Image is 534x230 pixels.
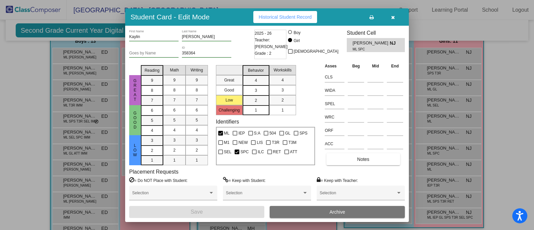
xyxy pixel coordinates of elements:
[270,206,405,218] button: Archive
[255,97,257,103] span: 2
[182,51,231,56] input: Enter ID
[255,37,288,50] span: Teacher: [PERSON_NAME]
[347,30,405,36] h3: Student Cell
[281,107,284,113] span: 1
[132,78,138,102] span: Great
[173,147,176,153] span: 2
[326,153,400,165] button: Notes
[357,157,369,162] span: Notes
[196,137,198,143] span: 3
[151,128,153,134] span: 4
[281,77,284,83] span: 4
[366,62,385,70] th: Mid
[173,127,176,133] span: 4
[196,107,198,113] span: 6
[285,129,290,137] span: GL
[255,30,272,37] span: 2025 - 26
[281,87,284,93] span: 3
[325,72,344,82] input: assessment
[191,209,203,215] span: Save
[248,67,264,73] span: Behavior
[145,67,160,73] span: Reading
[130,13,210,21] h3: Student Card - Edit Mode
[173,87,176,93] span: 8
[290,148,297,156] span: ATT
[191,67,203,73] span: Writing
[196,127,198,133] span: 4
[151,157,153,163] span: 1
[299,129,307,137] span: SPS
[129,51,179,56] input: goes by name
[173,157,176,163] span: 1
[317,177,358,184] label: = Keep with Teacher:
[173,77,176,83] span: 9
[255,107,257,113] span: 1
[224,139,230,147] span: M1
[151,77,153,83] span: 9
[352,47,385,52] span: ML SPC
[254,129,260,137] span: S:A
[325,139,344,149] input: assessment
[352,40,389,47] span: [PERSON_NAME]
[269,129,276,137] span: 504
[196,77,198,83] span: 9
[288,139,296,147] span: T3M
[224,129,230,137] span: ML
[293,30,301,36] div: Boy
[293,38,300,44] div: Girl
[272,139,279,147] span: T3R
[129,177,188,184] label: = Do NOT Place with Student:
[325,112,344,122] input: assessment
[238,129,245,137] span: IEP
[255,77,257,83] span: 4
[294,47,338,55] span: [DEMOGRAPHIC_DATA]
[240,148,249,156] span: SPC
[274,67,292,73] span: Workskills
[238,139,248,147] span: NEW
[259,14,312,20] span: Historical Student Record
[196,157,198,163] span: 1
[173,97,176,103] span: 7
[173,107,176,113] span: 6
[253,11,317,23] button: Historical Student Record
[173,137,176,143] span: 3
[255,50,271,57] span: Grade : 2
[273,148,281,156] span: RET
[325,85,344,95] input: assessment
[151,148,153,154] span: 2
[151,138,153,144] span: 3
[151,87,153,93] span: 8
[151,97,153,103] span: 7
[346,62,366,70] th: Beg
[390,40,399,47] span: NJ
[257,139,263,147] span: LIS
[151,118,153,124] span: 5
[258,148,264,156] span: ILC
[385,62,405,70] th: End
[281,97,284,103] span: 2
[132,143,138,157] span: Low
[151,107,153,113] span: 6
[325,99,344,109] input: assessment
[170,67,179,73] span: Math
[216,119,239,125] label: Identifiers
[132,111,138,130] span: Good
[224,148,232,156] span: SEL
[196,87,198,93] span: 8
[173,117,176,123] span: 5
[323,62,346,70] th: Asses
[255,87,257,93] span: 3
[329,209,345,215] span: Archive
[223,177,266,184] label: = Keep with Student:
[129,169,179,175] label: Placement Requests
[129,206,264,218] button: Save
[196,147,198,153] span: 2
[196,117,198,123] span: 5
[196,97,198,103] span: 7
[325,126,344,136] input: assessment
